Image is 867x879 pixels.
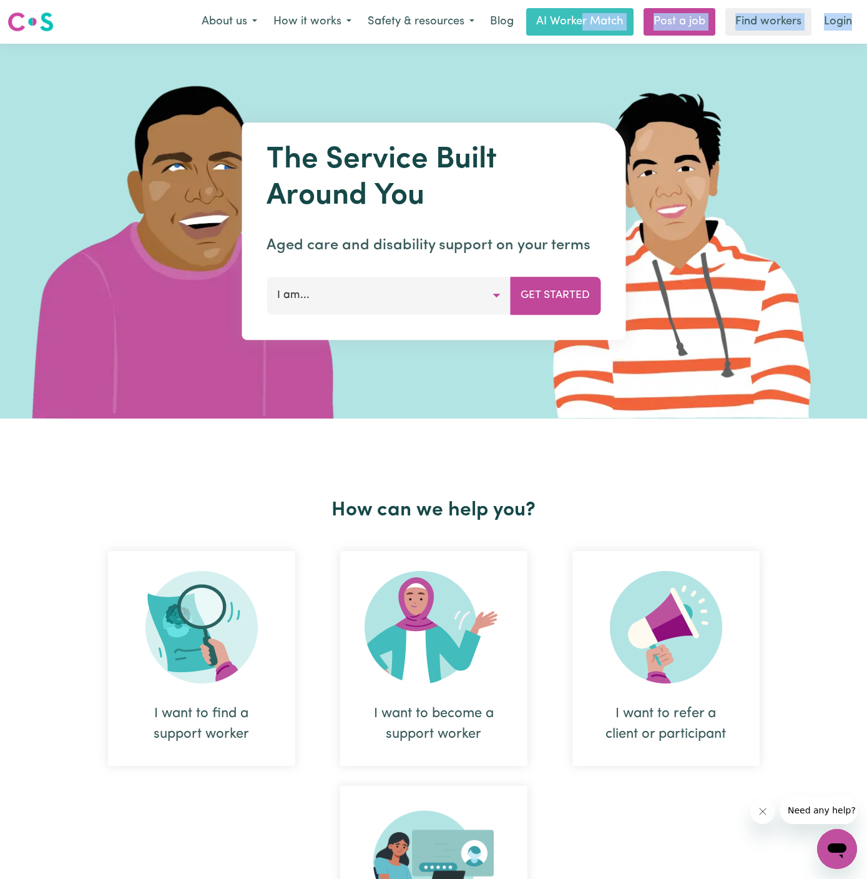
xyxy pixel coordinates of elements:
[602,703,730,745] div: I want to refer a client or participant
[370,703,497,745] div: I want to become a support worker
[267,142,600,214] h1: The Service Built Around You
[138,703,265,745] div: I want to find a support worker
[86,499,782,522] h2: How can we help you?
[145,571,258,683] img: Search
[816,8,860,36] a: Login
[644,8,715,36] a: Post a job
[365,571,503,683] img: Become Worker
[780,797,857,824] iframe: Message from company
[360,9,482,35] button: Safety & resources
[610,571,722,683] img: Refer
[7,11,54,33] img: Careseekers logo
[482,8,521,36] a: Blog
[267,277,511,314] button: I am...
[572,551,760,766] div: I want to refer a client or participant
[267,234,600,257] p: Aged care and disability support on your terms
[265,9,360,35] button: How it works
[340,551,527,766] div: I want to become a support worker
[817,829,857,869] iframe: Button to launch messaging window
[526,8,634,36] a: AI Worker Match
[108,551,295,766] div: I want to find a support worker
[193,9,265,35] button: About us
[510,277,600,314] button: Get Started
[725,8,811,36] a: Find workers
[7,7,54,36] a: Careseekers logo
[750,799,775,824] iframe: Close message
